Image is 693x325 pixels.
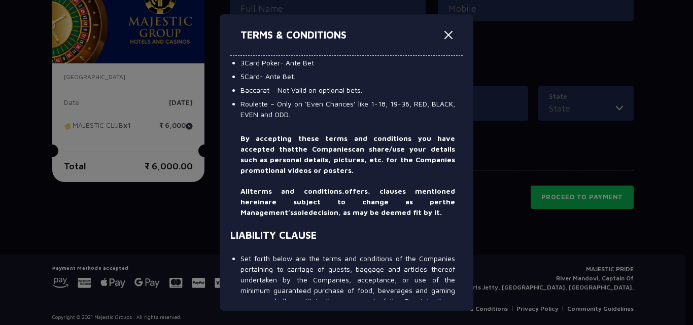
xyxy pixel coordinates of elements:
li: 3Card Poker- Ante Bet [240,57,455,68]
button: Close [440,27,457,43]
b: , as may be deemed fit by it [338,208,440,216]
li: Baccarat – Not Valid on optional bets. [240,85,455,95]
li: 5Card- Ante Bet. [240,71,455,82]
b: TERMS & CONDITIONS [240,29,346,41]
b: . [440,208,442,216]
b: , [342,187,344,195]
li: Set forth below are the terms and conditions of the Companies pertaining to carriage of guests, b... [240,253,455,317]
b: sole [294,208,308,216]
b: terms and conditions [250,187,342,195]
b: decision [308,208,338,216]
b: are subject to change as per [264,197,442,206]
b: offers, clauses mentioned herein [240,187,455,206]
b: can share/use your details such as personal details, pictures, etc. for the Companies promotional... [240,145,455,174]
b: the Companies [295,145,352,153]
b: By accepting these terms and conditions you have accepted that [240,134,455,153]
b: LIABILITY CLAUSE [230,229,317,241]
b: All [240,187,250,195]
li: Roulette – Only on ‘Even Chances’ like 1-18, 19-36, RED, BLACK, EVEN and ODD. [240,98,455,120]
